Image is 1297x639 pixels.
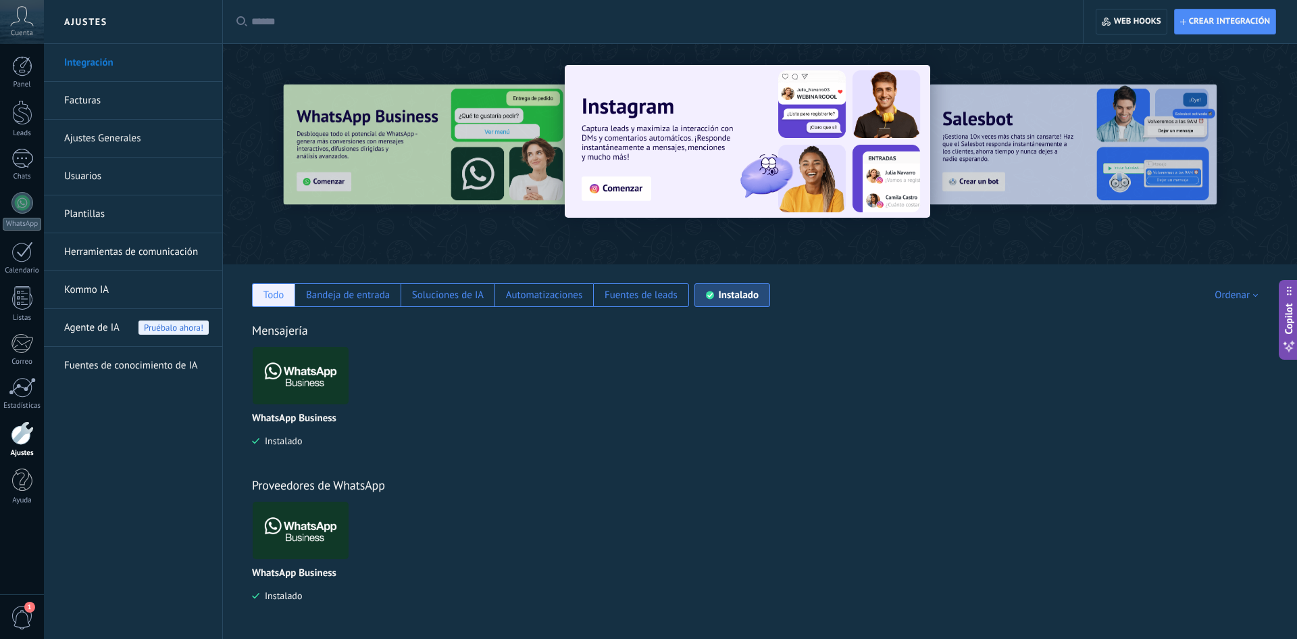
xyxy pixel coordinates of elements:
span: Web hooks [1114,16,1161,27]
span: Copilot [1282,303,1296,334]
img: Slide 2 [929,85,1217,205]
li: Integración [44,44,222,82]
li: Facturas [44,82,222,120]
div: WhatsApp Business [252,346,359,467]
a: Agente de IA Pruébalo ahora! [64,309,209,347]
p: WhatsApp Business [252,568,336,579]
div: Chats [3,172,42,181]
li: Herramientas de comunicación [44,233,222,271]
div: Estadísticas [3,402,42,410]
div: Fuentes de leads [605,289,678,302]
img: Slide 1 [565,65,930,218]
div: Bandeja de entrada [306,289,390,302]
span: Pruébalo ahora! [138,321,209,335]
li: Usuarios [44,158,222,195]
a: Plantillas [64,195,209,233]
li: Ajustes Generales [44,120,222,158]
div: Todo [263,289,284,302]
a: Herramientas de comunicación [64,233,209,271]
div: Panel [3,80,42,89]
a: Fuentes de conocimiento de IA [64,347,209,385]
img: logo_main.png [253,498,349,563]
a: Facturas [64,82,209,120]
span: Crear integración [1189,16,1270,27]
p: WhatsApp Business [252,413,336,425]
span: Instalado [259,590,302,602]
a: Ajustes Generales [64,120,209,158]
div: Instalado [719,289,759,302]
span: Instalado [259,435,302,447]
li: Plantillas [44,195,222,233]
li: Kommo IA [44,271,222,309]
div: Ayuda [3,496,42,505]
div: Correo [3,358,42,366]
a: Kommo IA [64,271,209,309]
div: Automatizaciones [506,289,583,302]
span: Agente de IA [64,309,120,347]
span: 1 [24,602,35,613]
button: Crear integración [1174,9,1276,34]
img: Slide 3 [283,85,571,205]
div: Listas [3,314,42,323]
div: Ajustes [3,449,42,458]
div: Soluciones de IA [412,289,484,302]
img: logo_main.png [253,343,349,408]
div: Leads [3,129,42,138]
a: Integración [64,44,209,82]
li: Agente de IA [44,309,222,347]
a: Usuarios [64,158,209,195]
div: Ordenar [1215,289,1263,302]
span: Cuenta [11,29,33,38]
a: Mensajería [252,323,308,338]
li: Fuentes de conocimiento de IA [44,347,222,384]
div: WhatsApp [3,218,41,231]
a: Proveedores de WhatsApp [252,477,385,493]
button: Web hooks [1096,9,1167,34]
div: WhatsApp Business [252,501,359,622]
div: Calendario [3,266,42,275]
